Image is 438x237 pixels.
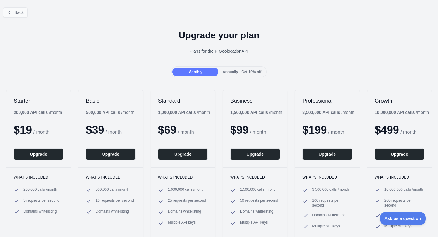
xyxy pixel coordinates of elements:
h2: Standard [158,97,208,104]
h2: Professional [302,97,352,104]
iframe: Toggle Customer Support [380,212,426,225]
b: 3,500,000 API calls [302,110,340,115]
span: $ 69 [158,124,176,136]
div: / month [375,109,429,115]
b: 1,000,000 API calls [158,110,196,115]
b: 10,000,000 API calls [375,110,415,115]
span: $ 199 [302,124,327,136]
span: $ 499 [375,124,399,136]
div: / month [302,109,354,115]
h2: Business [230,97,280,104]
h2: Growth [375,97,424,104]
b: 1,500,000 API calls [230,110,268,115]
div: / month [230,109,282,115]
span: $ 99 [230,124,249,136]
div: / month [158,109,210,115]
